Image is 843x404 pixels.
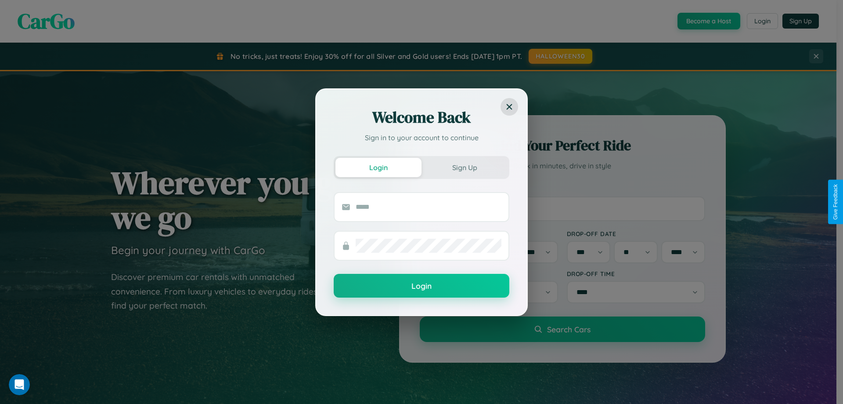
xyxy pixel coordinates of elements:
[335,158,421,177] button: Login
[334,274,509,298] button: Login
[9,374,30,395] iframe: Intercom live chat
[334,107,509,128] h2: Welcome Back
[832,184,839,220] div: Give Feedback
[334,132,509,143] p: Sign in to your account to continue
[421,158,508,177] button: Sign Up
